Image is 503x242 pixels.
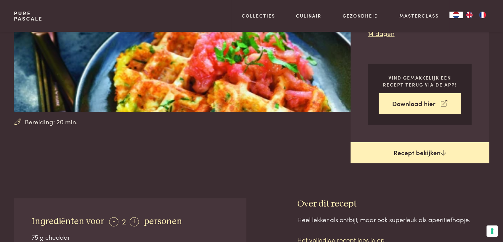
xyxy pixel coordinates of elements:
button: Uw voorkeuren voor toestemming voor trackingtechnologieën [486,225,498,237]
span: Ingrediënten voor [32,217,104,226]
a: Download hier [379,93,461,114]
a: FR [476,12,489,18]
ul: Language list [463,12,489,18]
span: Bereiding: 20 min. [25,117,78,127]
span: 2 [122,215,126,226]
span: personen [144,217,182,226]
a: NL [449,12,463,18]
div: 75 g cheddar [32,232,229,242]
a: EN [463,12,476,18]
p: Vind gemakkelijk een recept terug via de app! [379,74,461,88]
div: + [130,217,139,226]
a: Recept bekijken [351,142,489,163]
h3: Over dit recept [297,198,489,210]
a: Gezondheid [343,12,378,19]
a: Culinair [296,12,321,19]
a: Collecties [242,12,275,19]
div: - [109,217,118,226]
a: Masterclass [399,12,439,19]
aside: Language selected: Nederlands [449,12,489,18]
a: PurePascale [14,11,43,21]
div: Language [449,12,463,18]
div: Heel lekker als ontbijt, maar ook superleuk als aperitiefhapje. [297,215,489,224]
